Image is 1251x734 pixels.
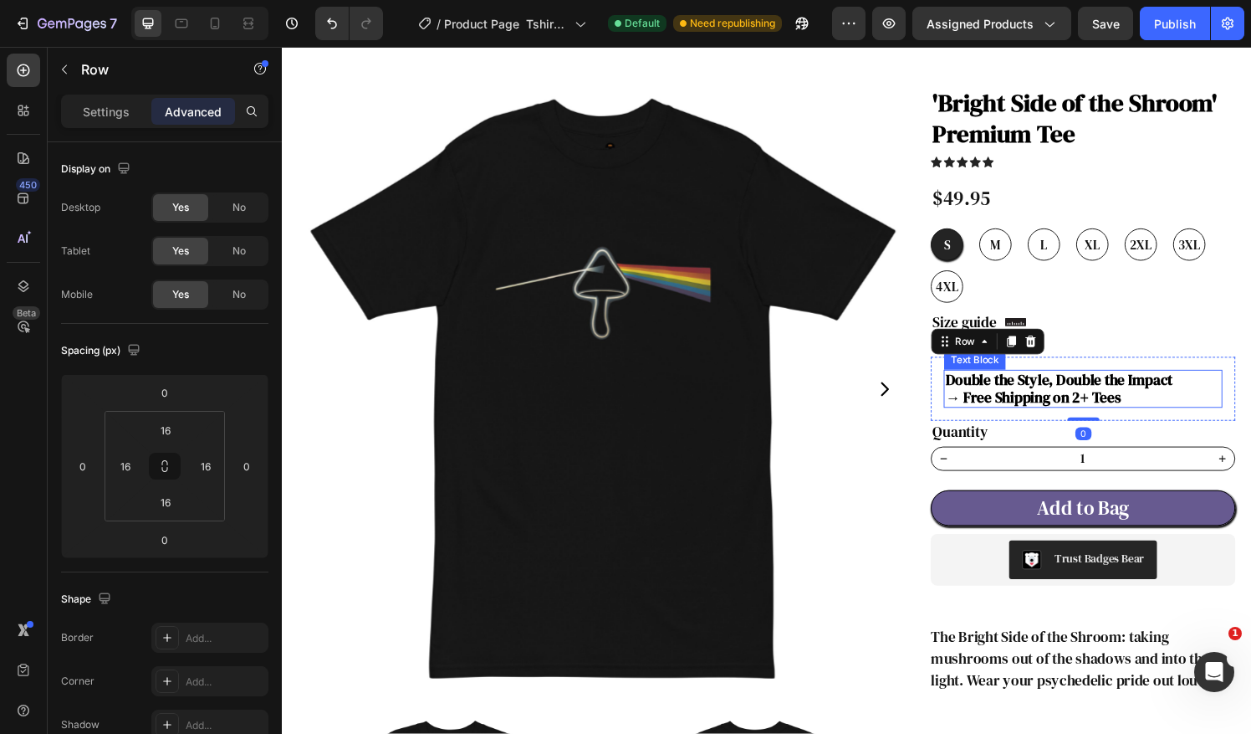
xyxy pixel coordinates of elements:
p: Advanced [165,103,222,121]
span: XL [831,196,847,214]
input: l [113,454,138,479]
div: Desktop [61,200,100,215]
input: 0 [148,527,181,552]
div: 450 [16,178,40,192]
span: M [733,196,744,214]
span: Assigned Products [927,15,1034,33]
input: 0 [148,380,181,405]
div: $49.95 [671,142,978,172]
span: Yes [172,200,189,215]
span: Product Page Tshirts - [DATE] 15:56:05 [444,15,568,33]
p: Row [81,59,223,80]
div: 0 [821,394,838,408]
span: / [437,15,441,33]
span: 3XL [928,196,951,214]
span: Need republishing [690,16,775,31]
p: 7 [110,13,117,33]
p: Quantity [673,389,985,408]
input: l [149,418,182,443]
div: Undo/Redo [315,7,383,40]
span: Yes [172,287,189,302]
button: Add to Bag [671,459,987,496]
div: Add... [186,631,264,646]
p: The Bright Side of the Shroom: taking mushrooms out of the shadows and into the light. Wear your ... [671,601,961,667]
button: Publish [1140,7,1210,40]
div: Mobile [61,287,93,302]
h1: 'Bright Side of the Shroom' Premium Tee [671,40,987,109]
span: Save [1092,17,1120,31]
p: → Free Shipping on 2+ Tees [687,355,972,373]
div: Trust Badges Bear [799,521,892,539]
input: 0 [70,454,95,479]
span: 1 [1228,627,1242,640]
div: Border [61,630,94,645]
div: Corner [61,674,94,689]
button: Assigned Products [912,7,1071,40]
button: 7 [7,7,125,40]
p: Size guide [673,275,740,295]
span: Default [625,16,660,31]
div: Display on [61,158,134,181]
button: increment [961,415,986,439]
iframe: Intercom live chat [1194,652,1234,692]
div: Tablet [61,244,90,259]
div: Shadow [61,717,100,732]
span: S [685,196,692,214]
button: Carousel Next Arrow [613,345,633,365]
div: Beta [13,306,40,320]
button: Trust Badges Bear [753,511,906,552]
div: Add... [186,718,264,733]
div: Shape [61,588,115,611]
div: Add to Bag [781,463,877,493]
button: Save [1078,7,1133,40]
div: Add... [186,675,264,690]
input: l [193,454,218,479]
span: L [785,196,793,214]
button: decrement [672,415,697,439]
img: CLDR_q6erfwCEAE=.png [766,521,786,542]
iframe: Design area [282,47,1251,734]
input: 0 [234,454,259,479]
span: No [232,287,246,302]
span: No [232,244,246,259]
div: Rich Text Editor. Editing area: main [685,335,973,374]
div: Spacing (px) [61,340,144,362]
span: 2XL [878,196,901,214]
div: Text Block [688,317,745,332]
div: Publish [1154,15,1196,33]
span: 4XL [677,239,700,258]
input: l [149,490,182,515]
span: Yes [172,244,189,259]
p: Settings [83,103,130,121]
span: No [232,200,246,215]
div: Row [692,298,720,313]
input: quantity [697,415,961,439]
p: Double the Style, Double the Impact [687,336,972,355]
